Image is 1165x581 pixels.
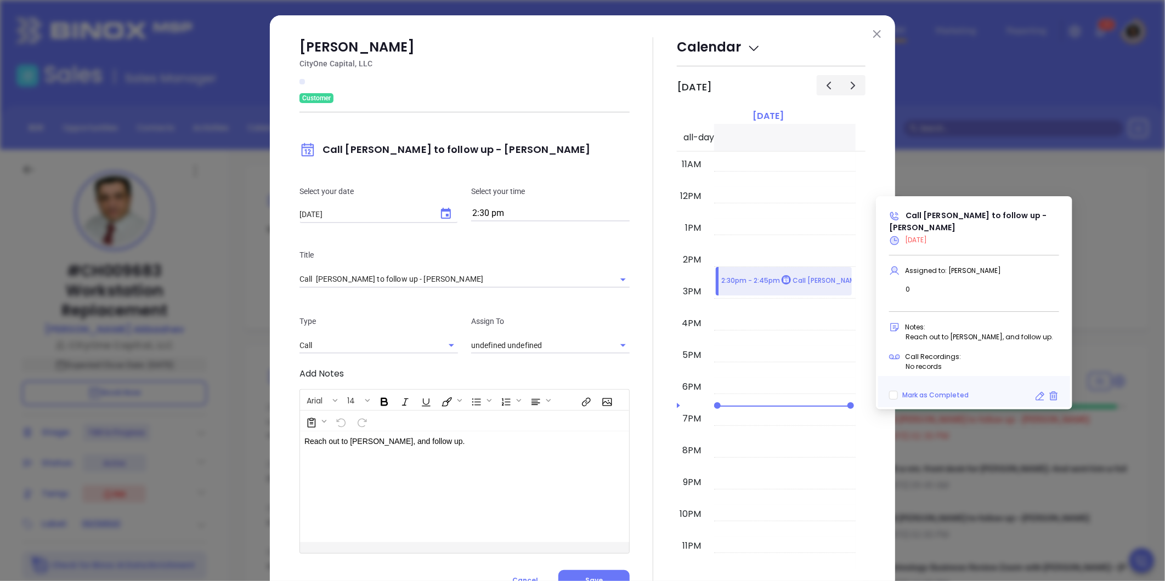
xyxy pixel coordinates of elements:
[678,190,703,203] div: 12pm
[299,37,630,57] p: [PERSON_NAME]
[683,221,703,235] div: 1pm
[677,508,703,521] div: 10pm
[906,285,1059,294] p: 0
[299,185,458,197] p: Select your date
[302,92,331,104] span: Customer
[394,391,414,409] span: Italic
[905,266,1001,275] span: Assigned to: [PERSON_NAME]
[466,391,494,409] span: Insert Unordered List
[906,333,1059,341] p: Reach out to [PERSON_NAME], and follow up.
[680,444,703,457] div: 8pm
[905,352,961,361] span: Call Recordings:
[596,391,616,409] span: Insert Image
[301,391,331,409] button: Arial
[750,109,786,124] a: [DATE]
[435,203,457,225] button: Choose date, selected date is Oct 13, 2025
[680,539,703,552] div: 11pm
[374,391,393,409] span: Bold
[841,75,866,95] button: Next day
[471,315,630,327] p: Assign To
[873,30,881,38] img: close modal
[436,391,465,409] span: Fill color or set the text color
[341,391,372,409] span: Font size
[301,412,329,430] span: Surveys
[680,380,703,394] div: 6pm
[575,391,595,409] span: Insert link
[301,395,328,403] span: Arial
[471,185,630,197] p: Select your time
[677,81,712,93] h2: [DATE]
[889,210,1047,233] span: Call [PERSON_NAME] to follow up - [PERSON_NAME]
[681,253,703,266] div: 2pm
[681,131,714,144] span: all-day
[615,272,631,287] button: Open
[905,322,925,332] span: Notes:
[680,317,703,330] div: 4pm
[680,412,703,425] div: 7pm
[299,57,630,70] p: CityOne Capital, LLC
[906,362,1059,371] p: No records
[330,412,350,430] span: Undo
[299,367,630,380] p: Add Notes
[680,158,703,171] div: 11am
[681,476,703,489] div: 9pm
[299,249,630,261] p: Title
[817,75,841,95] button: Previous day
[615,338,631,353] button: Open
[351,412,371,430] span: Redo
[495,391,524,409] span: Insert Ordered List
[902,390,969,400] span: Mark as Completed
[342,395,360,403] span: 14
[299,209,431,220] input: MM/DD/YYYY
[342,391,363,409] button: 14
[677,38,761,56] span: Calendar
[415,391,435,409] span: Underline
[304,436,602,447] p: Reach out to [PERSON_NAME], and follow up.
[444,338,459,353] button: Open
[299,315,458,327] p: Type
[721,275,965,287] p: 2:30pm - 2:45pm Call [PERSON_NAME] to follow up - [PERSON_NAME]
[681,285,703,298] div: 3pm
[905,235,927,244] span: [DATE]
[301,391,340,409] span: Font family
[299,143,591,156] span: Call [PERSON_NAME] to follow up - [PERSON_NAME]
[680,349,703,362] div: 5pm
[525,391,553,409] span: Align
